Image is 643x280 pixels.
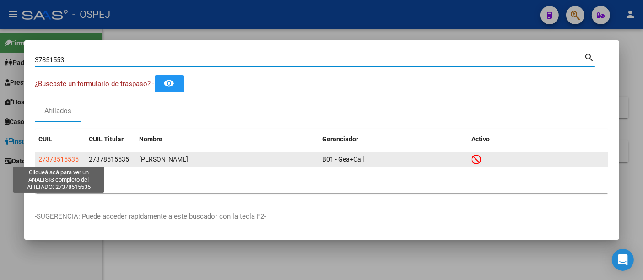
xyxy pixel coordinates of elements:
[35,129,86,149] datatable-header-cell: CUIL
[140,154,315,165] div: [PERSON_NAME]
[323,135,359,143] span: Gerenciador
[35,80,155,88] span: ¿Buscaste un formulario de traspaso? -
[319,129,468,149] datatable-header-cell: Gerenciador
[35,170,608,193] div: 1 total
[39,135,53,143] span: CUIL
[89,135,124,143] span: CUIL Titular
[468,129,608,149] datatable-header-cell: Activo
[35,211,608,222] p: -SUGERENCIA: Puede acceder rapidamente a este buscador con la tecla F2-
[164,78,175,89] mat-icon: remove_red_eye
[612,249,634,271] div: Open Intercom Messenger
[584,51,595,62] mat-icon: search
[86,129,136,149] datatable-header-cell: CUIL Titular
[140,135,163,143] span: Nombre
[472,135,490,143] span: Activo
[39,156,79,163] span: 27378515535
[44,106,71,116] div: Afiliados
[136,129,319,149] datatable-header-cell: Nombre
[323,156,364,163] span: B01 - Gea+Call
[89,156,130,163] span: 27378515535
